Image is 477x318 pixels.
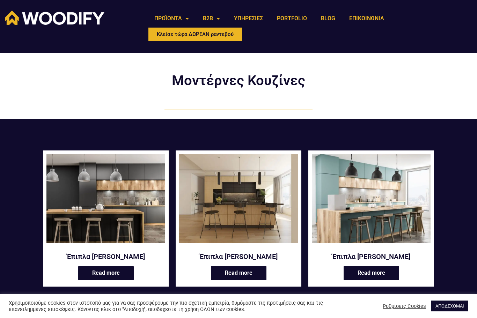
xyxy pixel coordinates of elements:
a: B2B [196,10,227,27]
a: Arashi κουζίνα [179,154,298,247]
a: CUSTOM-ΕΠΙΠΛΑ-ΚΟΥΖΙΝΑΣ-BEIBU-ΣΕ-ΠΡΑΣΙΝΟ-ΧΡΩΜΑ-ΜΕ-ΞΥΛΟ [312,154,431,247]
a: Read more about “Έπιπλα κουζίνας Arashi” [211,266,266,280]
a: Κλείσε τώρα ΔΩΡΕΑΝ ραντεβού [147,27,243,42]
a: ΠΡΟΪΟΝΤΑ [147,10,196,27]
a: ΑΠΟΔΕΧΟΜΑΙ [431,301,468,311]
a: Anakena κουζίνα [46,154,165,247]
div: Χρησιμοποιούμε cookies στον ιστότοπό μας για να σας προσφέρουμε την πιο σχετική εμπειρία, θυμόμασ... [9,300,330,312]
a: ΕΠΙΚΟΙΝΩΝΙΑ [342,10,391,27]
a: BLOG [314,10,342,27]
h2: Μοντέρνες Κουζίνες [155,74,322,88]
a: Έπιπλα [PERSON_NAME] [179,252,298,261]
a: Έπιπλα [PERSON_NAME] [312,252,431,261]
img: Woodify [5,10,104,25]
a: ΥΠΗΡΕΣΙΕΣ [227,10,270,27]
a: Ρυθμίσεις Cookies [383,303,426,309]
a: Read more about “Έπιπλα κουζίνας Anakena” [78,266,134,280]
span: Κλείσε τώρα ΔΩΡΕΑΝ ραντεβού [157,32,234,37]
a: Read more about “Έπιπλα κουζίνας Beibu” [344,266,399,280]
nav: Menu [147,10,391,27]
a: Έπιπλα [PERSON_NAME] [46,252,165,261]
a: PORTFOLIO [270,10,314,27]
